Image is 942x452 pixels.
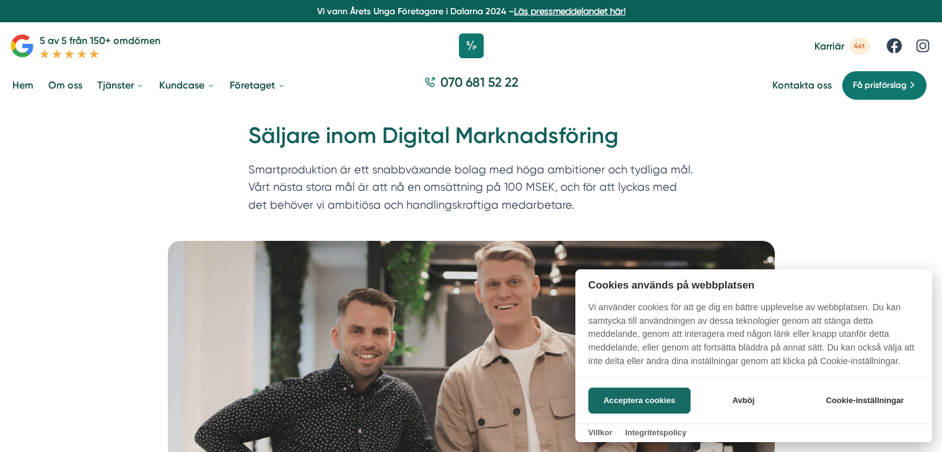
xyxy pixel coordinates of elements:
button: Acceptera cookies [588,388,691,414]
a: Villkor [588,428,613,437]
h2: Cookies används på webbplatsen [575,279,932,291]
p: Vi använder cookies för att ge dig en bättre upplevelse av webbplatsen. Du kan samtycka till anvä... [575,301,932,376]
button: Cookie-inställningar [811,388,919,414]
button: Avböj [694,388,793,414]
a: Integritetspolicy [625,428,686,437]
